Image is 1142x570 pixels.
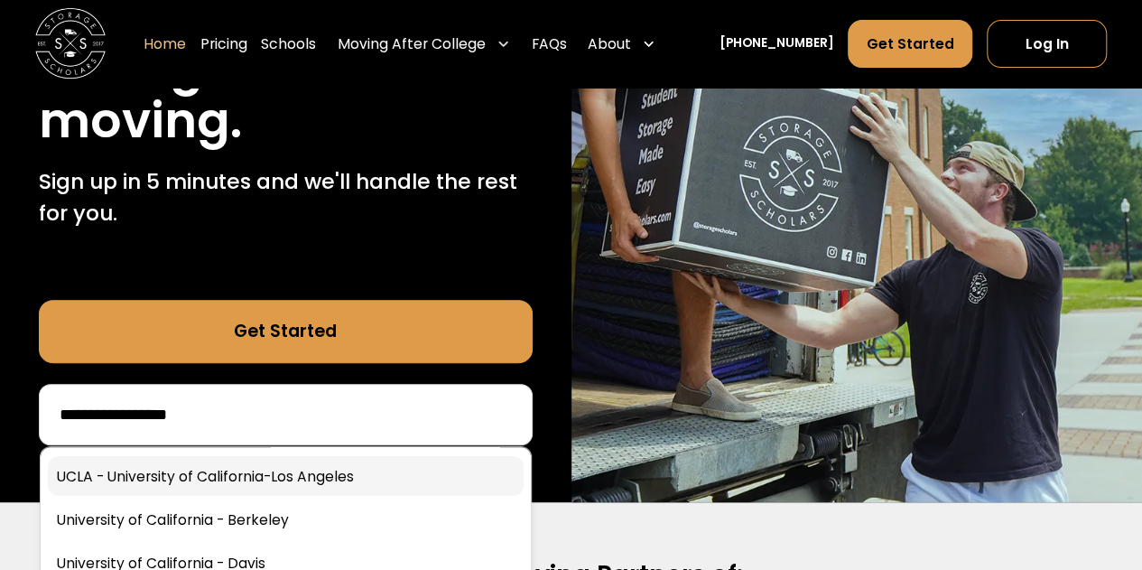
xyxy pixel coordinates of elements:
[35,9,106,79] a: home
[720,35,834,54] a: [PHONE_NUMBER]
[987,20,1107,68] a: Log In
[338,33,486,54] div: Moving After College
[200,20,247,70] a: Pricing
[588,33,631,54] div: About
[144,20,186,70] a: Home
[848,20,972,68] a: Get Started
[35,9,106,79] img: Storage Scholars main logo
[580,20,663,70] div: About
[330,20,517,70] div: Moving After College
[261,20,316,70] a: Schools
[39,165,533,229] p: Sign up in 5 minutes and we'll handle the rest for you.
[39,300,533,363] a: Get Started
[532,20,567,70] a: FAQs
